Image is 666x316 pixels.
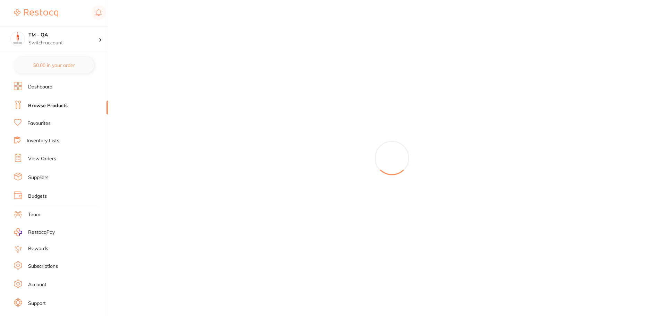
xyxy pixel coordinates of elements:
a: RestocqPay [14,228,55,236]
a: Favourites [27,120,51,127]
img: Restocq Logo [14,9,58,17]
a: Team [28,211,40,218]
a: Account [28,281,46,288]
a: Subscriptions [28,263,58,270]
a: Dashboard [28,84,52,91]
img: TM - QA [11,32,25,46]
a: Budgets [28,193,47,200]
img: RestocqPay [14,228,22,236]
a: Suppliers [28,174,49,181]
span: RestocqPay [28,229,55,236]
a: Browse Products [28,102,68,109]
a: Support [28,300,46,307]
h4: TM - QA [28,32,99,39]
button: $0.00 in your order [14,57,94,74]
a: Inventory Lists [27,137,59,144]
a: Restocq Logo [14,5,58,21]
a: Rewards [28,245,48,252]
p: Switch account [28,40,99,46]
a: View Orders [28,155,56,162]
